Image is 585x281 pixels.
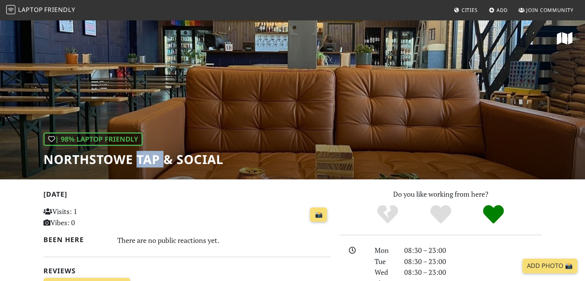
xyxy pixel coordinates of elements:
div: Definitely! [467,204,520,225]
div: Wed [370,267,399,278]
div: There are no public reactions yet. [117,234,330,246]
div: 08:30 – 23:00 [400,256,547,267]
h2: Been here [43,236,108,244]
span: Friendly [44,5,75,14]
span: Join Community [526,7,573,13]
div: 08:30 – 23:00 [400,245,547,256]
p: Do you like working from here? [340,189,542,200]
a: 📸 [310,207,327,222]
img: LaptopFriendly [6,5,15,14]
span: Cities [462,7,478,13]
div: Yes [414,204,467,225]
span: Add [497,7,508,13]
div: 08:30 – 23:00 [400,267,547,278]
p: Visits: 1 Vibes: 0 [43,206,133,228]
a: Add Photo 📸 [522,259,577,273]
h2: [DATE] [43,190,330,201]
h1: Northstowe Tap & Social [43,152,223,167]
a: Add [486,3,511,17]
h2: Reviews [43,267,330,275]
a: Cities [451,3,481,17]
span: Laptop [18,5,43,14]
div: Tue [370,256,399,267]
div: Mon [370,245,399,256]
div: No [361,204,414,225]
a: Join Community [515,3,577,17]
div: | 98% Laptop Friendly [43,132,143,146]
a: LaptopFriendly LaptopFriendly [6,3,75,17]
